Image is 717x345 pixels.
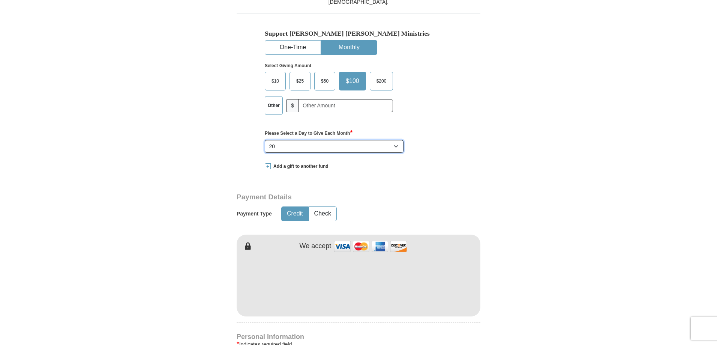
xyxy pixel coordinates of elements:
[265,63,311,68] strong: Select Giving Amount
[286,99,299,112] span: $
[265,96,282,114] label: Other
[237,211,272,217] h5: Payment Type
[237,334,480,340] h4: Personal Information
[265,41,321,54] button: One-Time
[298,99,393,112] input: Other Amount
[271,163,328,170] span: Add a gift to another fund
[237,193,428,202] h3: Payment Details
[265,131,352,136] strong: Please Select a Day to Give Each Month
[265,30,452,38] h5: Support [PERSON_NAME] [PERSON_NAME] Ministries
[268,75,283,87] span: $10
[317,75,332,87] span: $50
[342,75,363,87] span: $100
[282,207,308,221] button: Credit
[292,75,307,87] span: $25
[309,207,336,221] button: Check
[300,242,331,250] h4: We accept
[321,41,377,54] button: Monthly
[333,238,408,255] img: credit cards accepted
[373,75,390,87] span: $200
